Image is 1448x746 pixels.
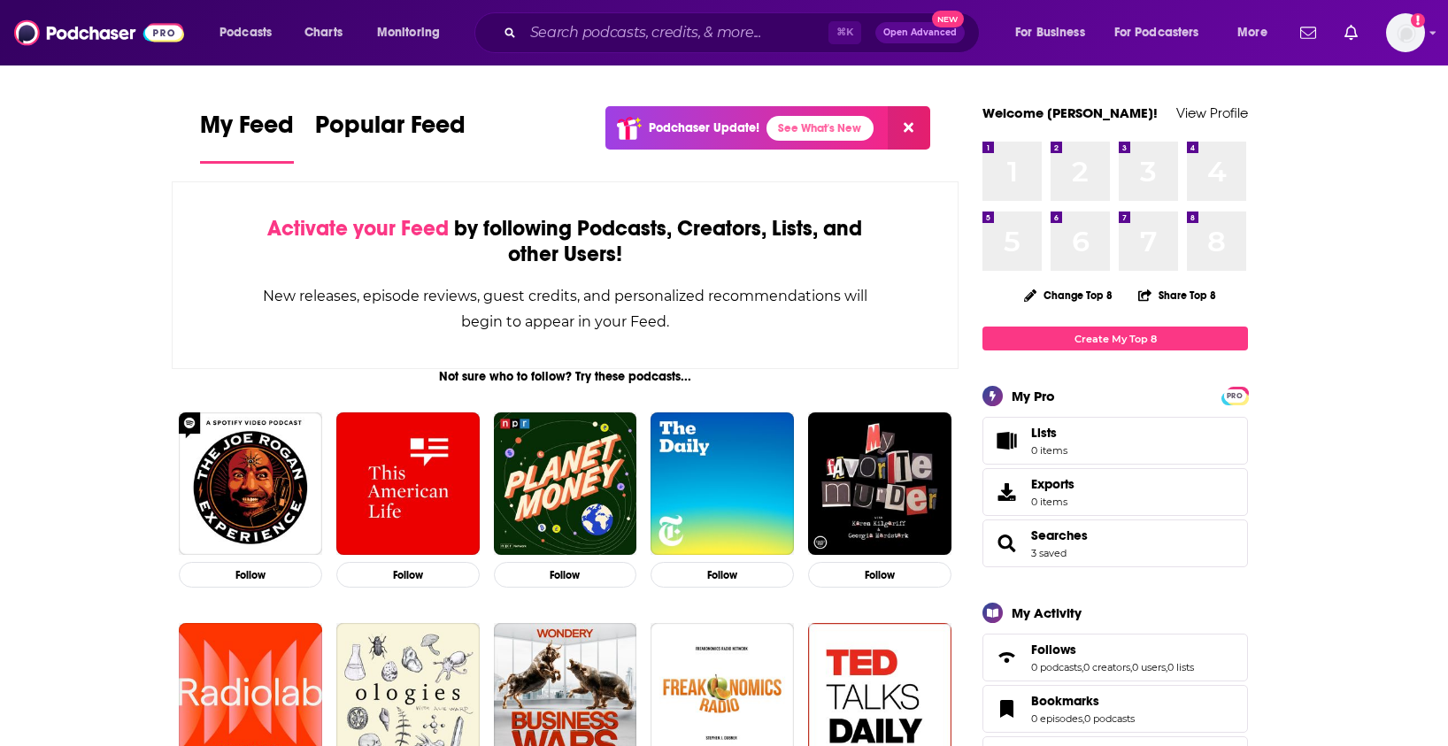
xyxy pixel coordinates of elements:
[267,215,449,242] span: Activate your Feed
[808,412,951,556] img: My Favorite Murder with Karen Kilgariff and Georgia Hardstark
[1015,20,1085,45] span: For Business
[651,562,794,588] button: Follow
[989,531,1024,556] a: Searches
[523,19,828,47] input: Search podcasts, credits, & more...
[982,634,1248,681] span: Follows
[883,28,957,37] span: Open Advanced
[1103,19,1225,47] button: open menu
[982,104,1158,121] a: Welcome [PERSON_NAME]!
[200,110,294,150] span: My Feed
[1031,642,1194,658] a: Follows
[1083,661,1130,673] a: 0 creators
[982,685,1248,733] span: Bookmarks
[1003,19,1107,47] button: open menu
[982,519,1248,567] span: Searches
[649,120,759,135] p: Podchaser Update!
[932,11,964,27] span: New
[1337,18,1365,48] a: Show notifications dropdown
[1386,13,1425,52] span: Logged in as lsusanto
[1237,20,1267,45] span: More
[377,20,440,45] span: Monitoring
[1031,476,1074,492] span: Exports
[179,562,322,588] button: Follow
[982,327,1248,350] a: Create My Top 8
[1132,661,1166,673] a: 0 users
[293,19,353,47] a: Charts
[989,645,1024,670] a: Follows
[365,19,463,47] button: open menu
[304,20,343,45] span: Charts
[1031,693,1135,709] a: Bookmarks
[1386,13,1425,52] button: Show profile menu
[1386,13,1425,52] img: User Profile
[1031,547,1067,559] a: 3 saved
[1167,661,1194,673] a: 0 lists
[1031,642,1076,658] span: Follows
[491,12,997,53] div: Search podcasts, credits, & more...
[989,480,1024,504] span: Exports
[1031,425,1067,441] span: Lists
[989,696,1024,721] a: Bookmarks
[1031,425,1057,441] span: Lists
[1031,661,1082,673] a: 0 podcasts
[1224,388,1245,402] a: PRO
[220,20,272,45] span: Podcasts
[828,21,861,44] span: ⌘ K
[982,468,1248,516] a: Exports
[1114,20,1199,45] span: For Podcasters
[336,412,480,556] img: This American Life
[1137,278,1217,312] button: Share Top 8
[1012,604,1082,621] div: My Activity
[1013,284,1123,306] button: Change Top 8
[1082,712,1084,725] span: ,
[261,283,869,335] div: New releases, episode reviews, guest credits, and personalized recommendations will begin to appe...
[1224,389,1245,403] span: PRO
[1031,693,1099,709] span: Bookmarks
[1293,18,1323,48] a: Show notifications dropdown
[172,369,959,384] div: Not sure who to follow? Try these podcasts...
[1082,661,1083,673] span: ,
[1225,19,1290,47] button: open menu
[315,110,466,164] a: Popular Feed
[494,412,637,556] img: Planet Money
[766,116,874,141] a: See What's New
[14,16,184,50] img: Podchaser - Follow, Share and Rate Podcasts
[1031,444,1067,457] span: 0 items
[1176,104,1248,121] a: View Profile
[1084,712,1135,725] a: 0 podcasts
[875,22,965,43] button: Open AdvancedNew
[315,110,466,150] span: Popular Feed
[1031,496,1074,508] span: 0 items
[808,562,951,588] button: Follow
[200,110,294,164] a: My Feed
[989,428,1024,453] span: Lists
[1411,13,1425,27] svg: Add a profile image
[982,417,1248,465] a: Lists
[494,562,637,588] button: Follow
[1166,661,1167,673] span: ,
[1130,661,1132,673] span: ,
[1012,388,1055,404] div: My Pro
[207,19,295,47] button: open menu
[651,412,794,556] img: The Daily
[179,412,322,556] img: The Joe Rogan Experience
[1031,712,1082,725] a: 0 episodes
[261,216,869,267] div: by following Podcasts, Creators, Lists, and other Users!
[336,562,480,588] button: Follow
[1031,527,1088,543] a: Searches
